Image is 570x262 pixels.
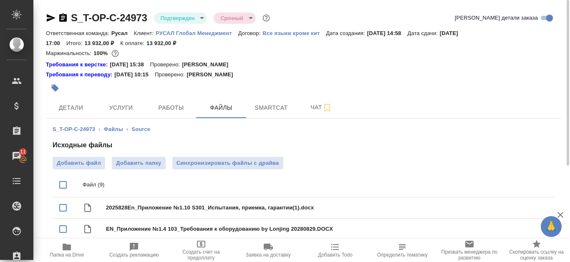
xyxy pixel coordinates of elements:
[251,103,291,113] span: Smartcat
[377,252,427,258] span: Определить тематику
[407,30,439,36] p: Дата сдачи:
[110,60,150,69] p: [DATE] 15:38
[116,159,161,167] span: Добавить папку
[101,239,168,262] button: Создать рекламацию
[15,148,31,156] span: 11
[46,30,111,36] p: Ответственная команда:
[182,60,235,69] p: [PERSON_NAME]
[46,71,114,79] div: Нажми, чтобы открыть папку с инструкцией
[33,239,101,262] button: Папка на Drive
[53,126,95,132] a: S_T-OP-C-24973
[302,239,369,262] button: Добавить Todo
[120,40,146,46] p: К оплате:
[541,216,562,237] button: 🙏
[214,13,255,24] div: Подтвержден
[53,140,554,150] h4: Исходные файлы
[172,157,283,169] button: Синхронизировать файлы с драйва
[126,125,128,134] li: ‹
[53,157,105,169] label: Добавить файл
[367,30,408,36] p: [DATE] 14:58
[318,252,352,258] span: Добавить Todo
[101,103,141,113] span: Услуги
[155,71,187,79] p: Проверено:
[544,218,558,235] span: 🙏
[301,102,341,113] span: Чат
[369,239,436,262] button: Определить тематику
[156,29,238,36] a: РУСАЛ Глобал Менеджмент
[262,29,326,36] a: Все языки кроме кит
[66,40,84,46] p: Итого:
[177,159,279,167] span: Синхронизировать файлы с драйва
[2,146,31,166] a: 11
[261,13,272,23] button: Доп статусы указывают на важность/срочность заказа
[53,125,554,134] nav: breadcrumb
[262,30,326,36] p: Все языки кроме кит
[322,103,332,113] svg: Подписаться
[503,239,570,262] button: Скопировать ссылку на оценку заказа
[50,252,84,258] span: Папка на Drive
[98,125,100,134] li: ‹
[111,30,134,36] p: Русал
[201,103,241,113] span: Файлы
[114,71,155,79] p: [DATE] 10:15
[151,103,191,113] span: Работы
[46,13,56,23] button: Скопировать ссылку для ЯМессенджера
[187,71,239,79] p: [PERSON_NAME]
[146,40,182,46] p: 13 932,00 ₽
[218,15,245,22] button: Срочный
[106,204,547,212] span: 2025828En_Приложение №1.10 S301_Испытания, приемка, гарантии(1).docx
[93,50,110,56] p: 100%
[436,239,503,262] button: Призвать менеджера по развитию
[156,30,238,36] p: РУСАЛ Глобал Менеджмент
[104,126,123,132] a: Файлы
[235,239,302,262] button: Заявка на доставку
[150,60,182,69] p: Проверено:
[441,249,498,261] span: Призвать менеджера по развитию
[46,50,93,56] p: Маржинальность:
[245,252,290,258] span: Заявка на доставку
[106,225,547,233] span: EN_Приложение №1.4 103_Требования к оборудованию by Lonjing 20280829.DOCX
[173,249,230,261] span: Создать счет на предоплату
[168,239,235,262] button: Создать счет на предоплату
[238,30,263,36] p: Договор:
[326,30,367,36] p: Дата создания:
[46,60,110,69] a: Требования к верстке:
[158,15,197,22] button: Подтвержден
[46,71,114,79] a: Требования к переводу:
[46,60,110,69] div: Нажми, чтобы открыть папку с инструкцией
[110,48,121,59] button: 0.00 RUB;
[109,252,159,258] span: Создать рекламацию
[84,40,120,46] p: 13 932,00 ₽
[508,249,565,261] span: Скопировать ссылку на оценку заказа
[154,13,207,24] div: Подтвержден
[455,14,538,22] span: [PERSON_NAME] детали заказа
[112,157,165,169] button: Добавить папку
[71,12,147,23] a: S_T-OP-C-24973
[83,181,547,189] p: Файл (9)
[57,159,101,167] span: Добавить файл
[51,103,91,113] span: Детали
[134,30,156,36] p: Клиент:
[131,126,150,132] a: Source
[46,79,64,97] button: Добавить тэг
[58,13,68,23] button: Скопировать ссылку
